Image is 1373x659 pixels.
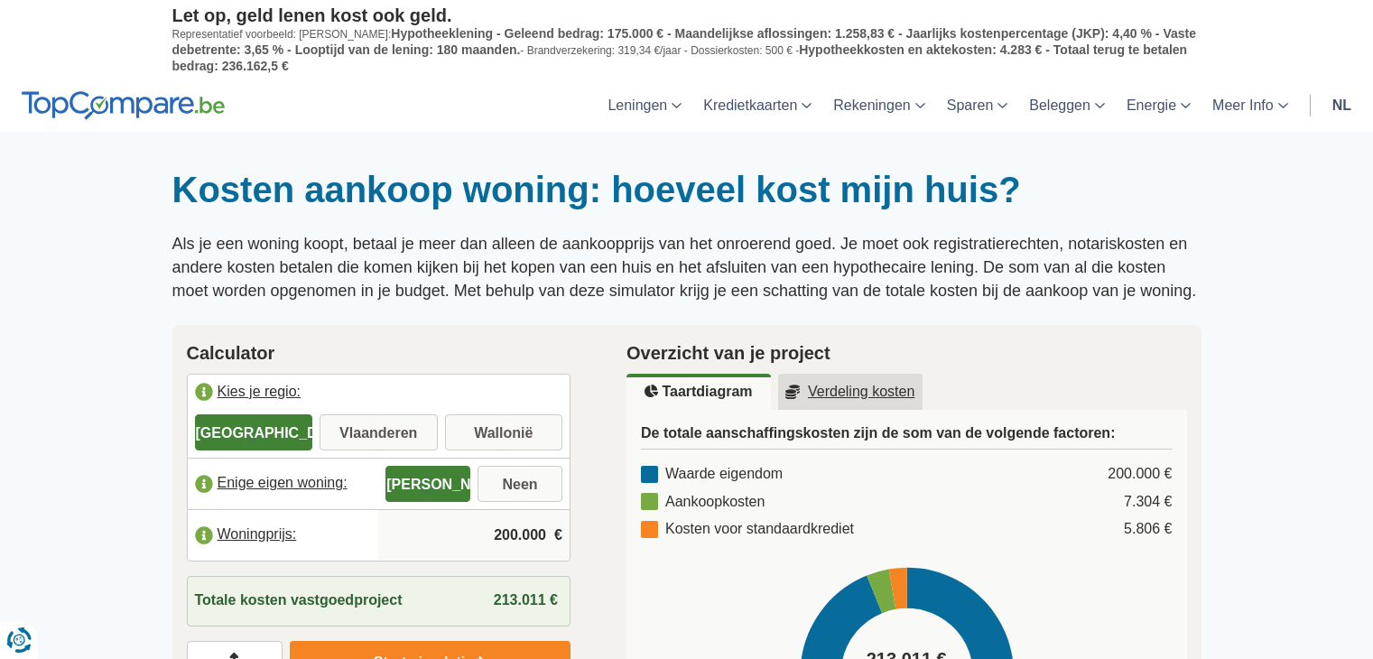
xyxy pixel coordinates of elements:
[188,464,379,504] label: Enige eigen woning:
[385,466,470,502] label: [PERSON_NAME]
[172,168,1201,211] h1: Kosten aankoop woning: hoeveel kost mijn huis?
[172,5,1201,26] p: Let op, geld lenen kost ook geld.
[936,79,1019,132] a: Sparen
[172,26,1196,57] span: Hypotheeklening - Geleend bedrag: 175.000 € - Maandelijkse aflossingen: 1.258,83 € - Jaarlijks ko...
[641,424,1173,450] h3: De totale aanschaffingskosten zijn de som van de volgende factoren:
[1201,79,1299,132] a: Meer Info
[1018,79,1116,132] a: Beleggen
[494,592,558,608] span: 213.011 €
[188,515,379,555] label: Woningprijs:
[22,91,225,120] img: TopCompare
[172,26,1201,74] p: Representatief voorbeeld: [PERSON_NAME]: - Brandverzekering: 319,34 €/jaar - Dossierkosten: 500 € -
[187,339,571,367] h2: Calculator
[626,339,1187,367] h2: Overzicht van je project
[822,79,935,132] a: Rekeningen
[641,464,783,485] div: Waarde eigendom
[445,414,563,450] label: Wallonië
[478,466,562,502] label: Neen
[1124,519,1172,540] div: 5.806 €
[188,375,571,414] label: Kies je regio:
[320,414,438,450] label: Vlaanderen
[554,525,562,546] span: €
[195,414,313,450] label: [GEOGRAPHIC_DATA]
[1116,79,1201,132] a: Energie
[1124,492,1172,513] div: 7.304 €
[692,79,822,132] a: Kredietkaarten
[385,511,562,560] input: |
[195,590,403,611] span: Totale kosten vastgoedproject
[597,79,692,132] a: Leningen
[645,385,752,399] u: Taartdiagram
[172,42,1188,73] span: Hypotheekkosten en aktekosten: 4.283 € - Totaal terug te betalen bedrag: 236.162,5 €
[641,492,765,513] div: Aankoopkosten
[1108,464,1172,485] div: 200.000 €
[641,519,854,540] div: Kosten voor standaardkrediet
[1322,79,1362,132] a: nl
[785,385,915,399] u: Verdeling kosten
[172,233,1201,302] p: Als je een woning koopt, betaal je meer dan alleen de aankoopprijs van het onroerend goed. Je moe...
